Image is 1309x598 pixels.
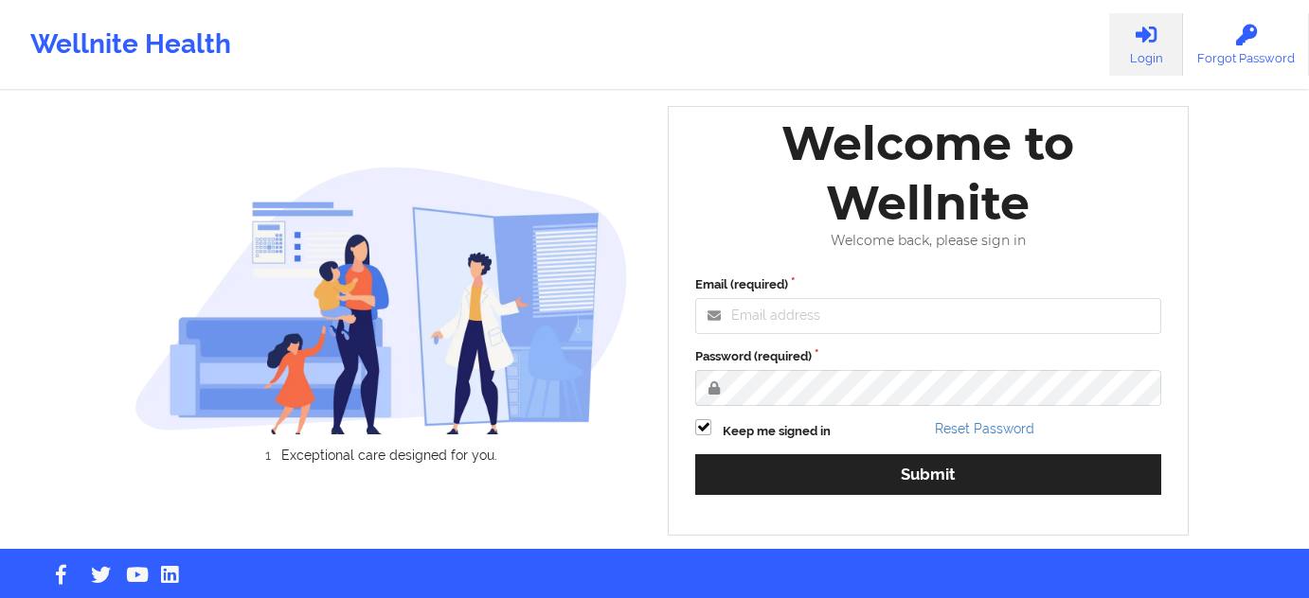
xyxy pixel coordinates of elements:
[695,347,1161,366] label: Password (required)
[134,166,629,433] img: wellnite-auth-hero_200.c722682e.png
[935,421,1034,436] a: Reset Password
[695,298,1161,334] input: Email address
[1183,13,1309,76] a: Forgot Password
[723,422,831,441] label: Keep me signed in
[682,114,1175,233] div: Welcome to Wellnite
[682,233,1175,249] div: Welcome back, please sign in
[151,448,628,463] li: Exceptional care designed for you.
[1109,13,1183,76] a: Login
[695,275,1161,294] label: Email (required)
[695,454,1161,495] button: Submit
